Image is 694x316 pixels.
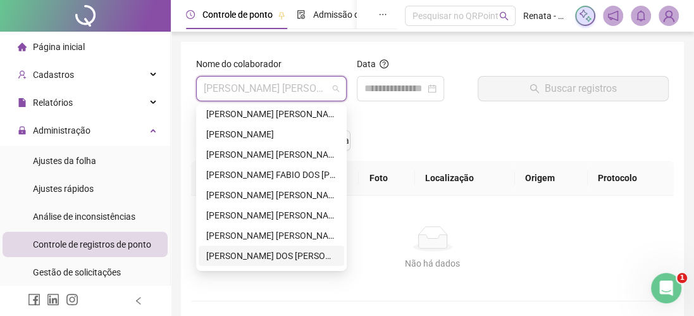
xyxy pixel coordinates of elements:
[18,70,27,79] span: user-add
[206,256,659,270] div: Não há dados
[199,124,344,144] div: DAVID SOUZA DE MELO
[659,6,678,25] img: 90032
[206,249,337,263] div: [PERSON_NAME] DOS [PERSON_NAME]
[33,70,74,80] span: Cadastros
[33,212,135,222] span: Análise de inconsistências
[515,161,588,196] th: Origem
[677,273,687,283] span: 1
[199,165,344,185] div: JOÃO FABIO DOS SANTOS
[199,185,344,205] div: JOÃO PAULO ALMEIDA SANTANA
[33,184,94,194] span: Ajustes rápidos
[588,161,674,196] th: Protocolo
[206,148,337,161] div: [PERSON_NAME] [PERSON_NAME]
[33,42,85,52] span: Página inicial
[378,10,387,19] span: ellipsis
[206,188,337,202] div: [PERSON_NAME] [PERSON_NAME] [PERSON_NAME]
[28,293,40,306] span: facebook
[313,9,378,20] span: Admissão digital
[206,107,337,121] div: [PERSON_NAME] [PERSON_NAME] JUNIOR
[204,77,339,101] span: ANDRE LUIZ PEREIRA DE SOUZA
[33,267,121,277] span: Gestão de solicitações
[478,76,669,101] button: Buscar registros
[186,10,195,19] span: clock-circle
[206,229,337,243] div: [PERSON_NAME] [PERSON_NAME]
[635,10,647,22] span: bell
[18,126,27,135] span: lock
[523,9,567,23] span: Renata - CASA DKRA LTDA
[33,125,90,136] span: Administração
[47,293,59,306] span: linkedin
[199,205,344,225] div: JOÃO PAULO AZEREDO
[199,104,344,124] div: DAVID ALVES DE MORAES JUNIOR
[66,293,78,306] span: instagram
[33,239,151,250] span: Controle de registros de ponto
[18,98,27,107] span: file
[359,161,414,196] th: Foto
[199,266,344,286] div: MARCELO BASILIO DE OLIVEIRA
[357,59,376,69] span: Data
[499,11,509,21] span: search
[607,10,619,22] span: notification
[196,57,290,71] label: Nome do colaborador
[578,9,592,23] img: sparkle-icon.fc2bf0ac1784a2077858766a79e2daf3.svg
[134,296,143,305] span: left
[415,161,515,196] th: Localização
[33,98,73,108] span: Relatórios
[199,225,344,246] div: JULIANA DA SILVA SIQUEIRA
[199,246,344,266] div: JULIO DOS SANTOS PAIM
[206,127,337,141] div: [PERSON_NAME]
[651,273,681,303] iframe: Intercom live chat
[199,144,344,165] div: GABRIEL SANTANA SAMPAIO
[33,156,96,166] span: Ajustes da folha
[278,11,285,19] span: pushpin
[206,208,337,222] div: [PERSON_NAME] [PERSON_NAME]
[206,168,337,182] div: [PERSON_NAME] FABIO DOS [PERSON_NAME]
[18,42,27,51] span: home
[297,10,306,19] span: file-done
[380,60,388,68] span: question-circle
[202,9,273,20] span: Controle de ponto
